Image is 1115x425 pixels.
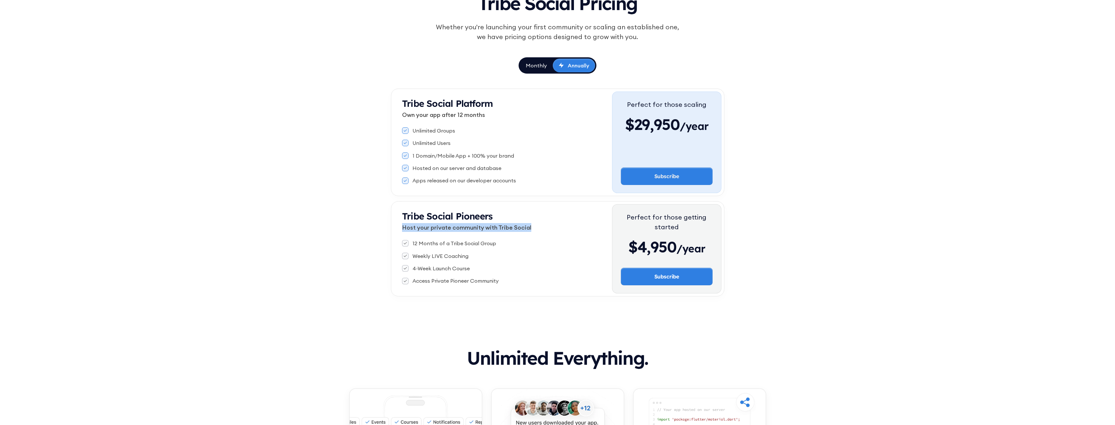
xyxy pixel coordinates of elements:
div: $4,950 [621,237,713,257]
div: Weekly LIVE Coaching [412,252,468,260]
a: Subscribe [621,268,713,285]
div: 12 Months of a Tribe Social Group [412,240,496,247]
div: Perfect for those getting started [621,212,713,232]
p: Own your app after 12 months [402,110,612,119]
h2: Unlimited Everything. [349,348,766,368]
span: /year [676,242,705,258]
div: Unlimited Users [412,139,451,147]
span: /year [680,120,708,136]
strong: Tribe Social Pioneers [402,210,493,222]
a: Subscribe [621,167,713,185]
div: Perfect for those scaling [625,100,708,109]
div: $29,950 [625,115,708,134]
div: Monthly [526,62,547,69]
div: Unlimited Groups [412,127,455,134]
div: Access Private Pioneer Community [412,277,499,284]
div: 1 Domain/Mobile App + 100% your brand [412,152,514,159]
div: Whether you're launching your first community or scaling an established one, we have pricing opti... [433,22,683,42]
div: Annually [568,62,589,69]
p: Host your private community with Tribe Social [402,223,612,232]
div: 4-Week Launch Course [412,265,470,272]
div: Apps released on our developer accounts [412,177,516,184]
strong: Tribe Social Platform [402,98,493,109]
div: Hosted on our server and database [412,164,501,172]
